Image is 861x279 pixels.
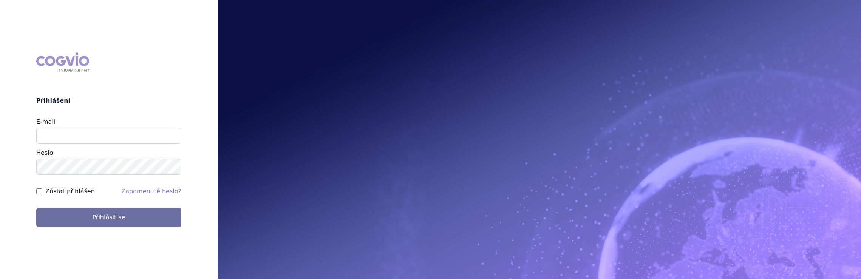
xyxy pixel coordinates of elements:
[36,96,181,105] h2: Přihlášení
[36,52,89,72] div: COGVIO
[36,118,55,125] label: E-mail
[121,188,181,195] a: Zapomenuté heslo?
[36,149,53,156] label: Heslo
[36,208,181,227] button: Přihlásit se
[45,187,95,196] label: Zůstat přihlášen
